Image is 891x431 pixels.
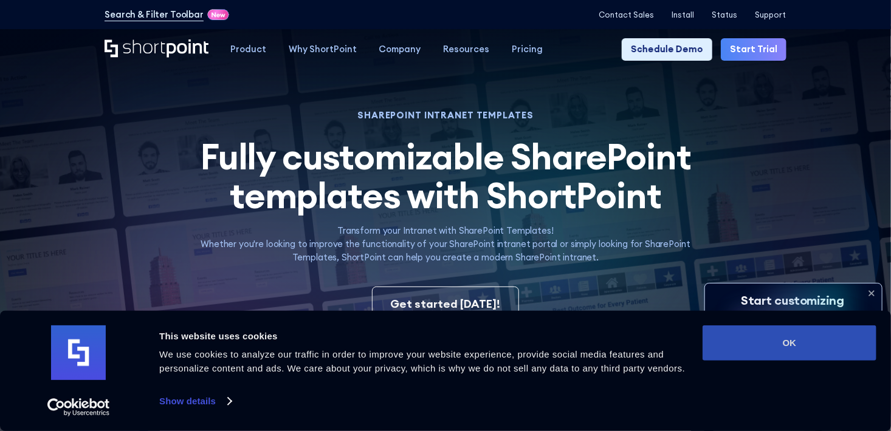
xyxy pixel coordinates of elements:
a: Pricing [500,38,554,61]
a: Why ShortPoint [278,38,368,61]
p: Transform your Intranet with SharePoint Templates! Whether you're looking to improve the function... [185,224,706,264]
a: Start Trial [721,38,786,61]
div: Pricing [512,42,543,56]
div: Company [379,42,421,56]
a: Usercentrics Cookiebot - opens in a new window [26,398,132,416]
span: We use cookies to analyze our traffic in order to improve your website experience, provide social... [159,349,685,373]
a: Home [105,39,208,59]
img: logo [51,325,106,380]
a: Product [219,38,278,61]
a: Show details [159,392,231,410]
a: Get started [DATE]! [372,287,519,322]
a: Resources [432,38,501,61]
h1: SHAREPOINT INTRANET TEMPLATES [185,111,706,119]
a: Company [368,38,432,61]
a: Search & Filter Toolbar [105,8,204,21]
a: Schedule Demo [622,38,712,61]
a: Contact Sales [599,10,654,19]
span: Fully customizable SharePoint templates with ShortPoint [200,134,691,219]
button: OK [703,325,876,361]
div: This website uses cookies [159,329,689,344]
div: Why ShortPoint [289,42,357,56]
div: Product [230,42,266,56]
div: Get started [DATE]! [390,296,500,312]
a: Install [672,10,694,19]
a: Support [755,10,786,19]
div: Resources [443,42,489,56]
a: Status [712,10,737,19]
